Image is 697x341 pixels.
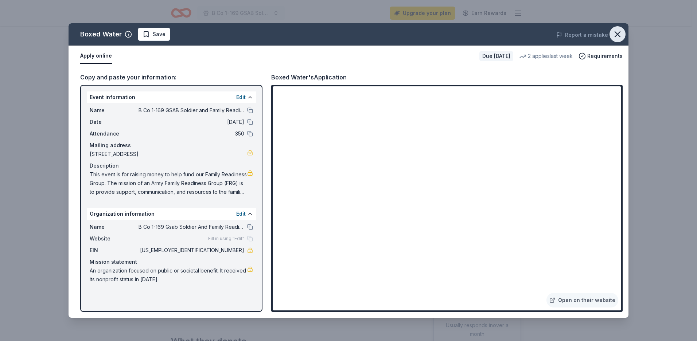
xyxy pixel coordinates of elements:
button: Edit [236,93,246,102]
span: Name [90,223,139,231]
span: B Co 1-169 GSAB Soldier and Family Readiness [DATE] [139,106,244,115]
a: Open on their website [546,293,618,307]
div: Organization information [87,208,256,220]
button: Report a mistake [556,31,608,39]
div: Description [90,161,253,170]
span: Requirements [587,52,623,60]
span: An organization focused on public or societal benefit. It received its nonprofit status in [DATE]. [90,266,247,284]
span: Fill in using "Edit" [208,236,244,242]
div: Copy and paste your information: [80,72,262,82]
span: Save [153,30,166,39]
div: Mailing address [90,141,253,150]
span: EIN [90,246,139,255]
span: [US_EMPLOYER_IDENTIFICATION_NUMBER] [139,246,244,255]
button: Apply online [80,48,112,64]
span: This event is for raising money to help fund our Family Readiness Group. The mission of an Army F... [90,170,247,196]
span: [STREET_ADDRESS] [90,150,247,158]
span: Name [90,106,139,115]
span: Attendance [90,129,139,138]
div: Boxed Water [80,28,122,40]
span: Website [90,234,139,243]
div: Mission statement [90,258,253,266]
button: Save [138,28,170,41]
button: Edit [236,209,246,218]
div: Due [DATE] [479,51,513,61]
span: 350 [139,129,244,138]
span: Date [90,118,139,126]
div: 2 applies last week [519,52,573,60]
div: Boxed Water's Application [271,72,347,82]
div: Event information [87,91,256,103]
button: Requirements [579,52,623,60]
span: [DATE] [139,118,244,126]
span: B Co 1-169 Gsab Soldier And Family Readiness Group [139,223,244,231]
